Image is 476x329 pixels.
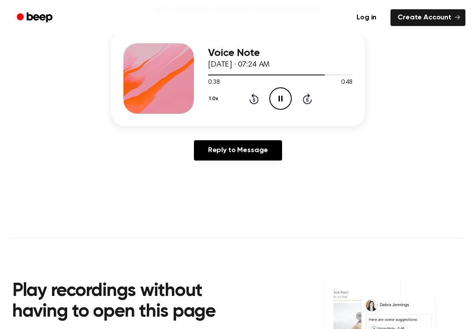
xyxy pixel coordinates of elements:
a: Create Account [390,9,465,26]
h2: Play recordings without having to open this page [12,281,250,323]
span: [DATE] · 07:24 AM [208,61,270,69]
a: Log in [348,7,385,28]
a: Reply to Message [194,140,282,161]
h3: Voice Note [208,47,353,59]
a: Beep [11,9,60,26]
button: 1.0x [208,91,221,106]
span: 0:48 [341,78,353,87]
span: 0:38 [208,78,219,87]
